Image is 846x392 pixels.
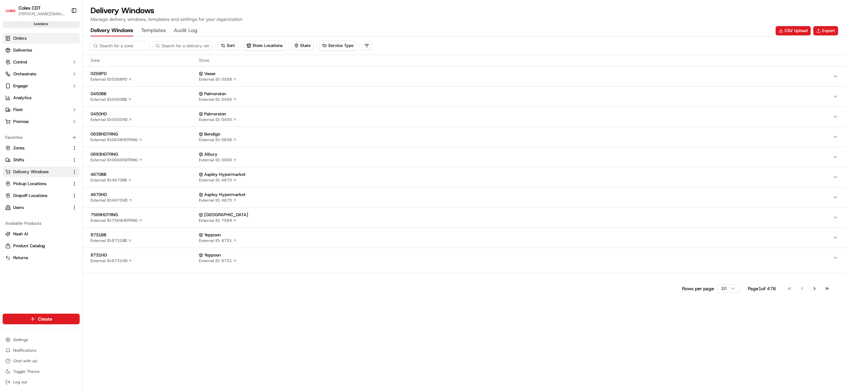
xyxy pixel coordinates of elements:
[3,218,80,229] div: Available Products
[91,41,150,50] input: Search for a zone
[13,83,28,89] span: Engage
[3,81,80,91] button: Engage
[91,177,132,183] a: External ID:4670BB
[199,157,237,163] a: External ID: 0693
[13,59,27,65] span: Control
[174,25,197,36] button: Audit Log
[66,112,80,117] span: Pylon
[83,208,846,227] button: 7569HDTRNGExternal ID:7569HDTRNG [GEOGRAPHIC_DATA]External ID: 7569
[3,241,80,251] button: Product Catalog
[204,151,217,157] span: Albury
[3,132,80,143] div: Favorites
[320,41,356,50] button: Service Type
[153,41,212,50] input: Search for a delivery window
[91,252,196,258] span: 8731HD
[5,255,77,261] a: Returns
[91,111,196,117] span: 0450HD
[3,93,80,103] a: Analytics
[199,77,237,82] a: External ID: 0268
[13,145,24,151] span: Zones
[13,231,28,237] span: Nash AI
[91,151,196,157] span: 0693HDTRNG
[53,94,109,105] a: 💻API Documentation
[7,63,19,75] img: 1736555255976-a54dd68f-1ca7-489b-9aae-adbdc363a1c4
[13,157,24,163] span: Shifts
[218,41,238,50] button: Sort
[91,192,196,198] span: 4670HD
[19,11,66,17] button: [PERSON_NAME][EMAIL_ADDRESS][PERSON_NAME][DOMAIN_NAME]
[91,212,196,218] span: 7569HDTRNG
[13,193,47,199] span: Dropoff Locations
[91,25,133,36] button: Delivery Windows
[199,218,237,223] a: External ID: 7569
[7,27,120,37] p: Welcome 👋
[3,335,80,344] button: Settings
[748,285,776,292] div: Page 1 of 476
[5,5,16,16] img: Coles CDT
[91,172,196,177] span: 4670BB
[813,26,838,35] button: Export
[3,314,80,324] button: Create
[3,116,80,127] button: Promise
[141,25,166,36] button: Templates
[204,212,248,218] span: [GEOGRAPHIC_DATA]
[3,69,80,79] button: Orchestrate
[91,117,132,122] a: External ID:0450HD
[3,45,80,56] a: Deliveries
[5,205,69,211] a: Users
[204,252,221,258] span: Yeppoon
[3,190,80,201] button: Dropoff Locations
[7,7,20,20] img: Nash
[13,169,49,175] span: Delivery Windows
[3,178,80,189] button: Pickup Locations
[91,232,196,238] span: 8731BB
[204,172,246,177] span: Aspley Hypermarket
[91,198,132,203] a: External ID:4670HD
[3,3,68,19] button: Coles CDTColes CDT[PERSON_NAME][EMAIL_ADDRESS][PERSON_NAME][DOMAIN_NAME]
[3,229,80,239] button: Nash AI
[91,218,142,223] a: External ID:7569HDTRNG
[5,193,69,199] a: Dropoff Locations
[91,157,142,163] a: External ID:0693HDTRNG
[13,35,26,41] span: Orders
[3,155,80,165] button: Shifts
[83,107,846,127] button: 0450HDExternal ID:0450HD PalmerstonExternal ID: 0450
[83,127,846,147] button: 0638HDTRNGExternal ID:0638HDTRNG BendigoExternal ID: 0638
[5,157,69,163] a: Shifts
[83,167,846,187] button: 4670BBExternal ID:4670BB Aspley HypermarketExternal ID: 4670
[13,47,32,53] span: Deliveries
[3,21,80,28] div: sandbox
[13,107,23,113] span: Fleet
[91,16,243,22] p: Manage delivery windows, templates and settings for your organization
[199,258,237,263] a: External ID: 8731
[204,71,215,77] span: Vasse
[199,97,237,102] a: External ID: 0450
[204,91,226,97] span: Palmerston
[83,228,846,248] button: 8731BBExternal ID:8731BB YeppoonExternal ID: 8731
[204,111,226,117] span: Palmerston
[56,97,61,102] div: 💻
[62,96,106,103] span: API Documentation
[91,71,196,77] span: 0268PD
[13,255,28,261] span: Returns
[199,198,237,203] a: External ID: 4670
[91,258,132,263] a: External ID:8731HD
[47,112,80,117] a: Powered byPylon
[3,202,80,213] button: Users
[83,147,846,167] button: 0693HDTRNGExternal ID:0693HDTRNG AlburyExternal ID: 0693
[83,87,846,106] button: 0450BBExternal ID:0450BB PalmerstonExternal ID: 0450
[13,119,29,125] span: Promise
[19,5,41,11] button: Coles CDT
[199,238,237,243] a: External ID: 8731
[682,285,714,292] p: Rows per page
[776,26,811,35] button: CSV Upload
[4,94,53,105] a: 📗Knowledge Base
[7,97,12,102] div: 📗
[3,377,80,387] button: Log out
[204,131,220,137] span: Bendigo
[13,337,28,342] span: Settings
[199,117,237,122] a: External ID: 0450
[3,356,80,366] button: Chat with us!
